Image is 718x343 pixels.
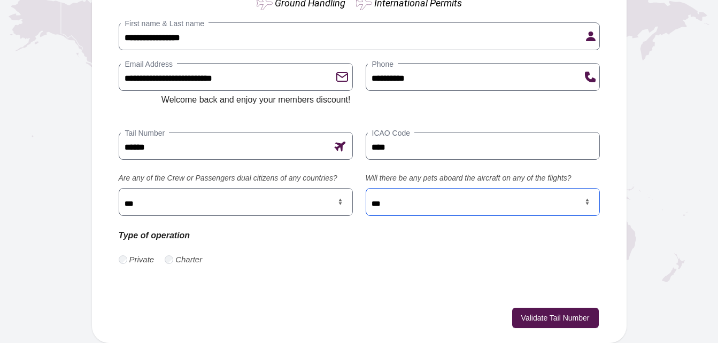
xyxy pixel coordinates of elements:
[121,18,209,29] label: First name & Last name
[366,173,600,184] label: Will there be any pets aboard the aircraft on any of the flights?
[119,173,353,184] label: Are any of the Crew or Passengers dual citizens of any countries?
[512,308,599,328] button: Validate Tail Number
[129,254,155,266] label: Private
[175,254,202,266] label: Charter
[119,229,353,243] p: Type of operation
[121,59,177,69] label: Email Address
[368,128,415,138] label: ICAO Code
[161,93,351,107] p: Welcome back and enjoy your members discount!
[121,128,169,138] label: Tail Number
[368,59,398,69] label: Phone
